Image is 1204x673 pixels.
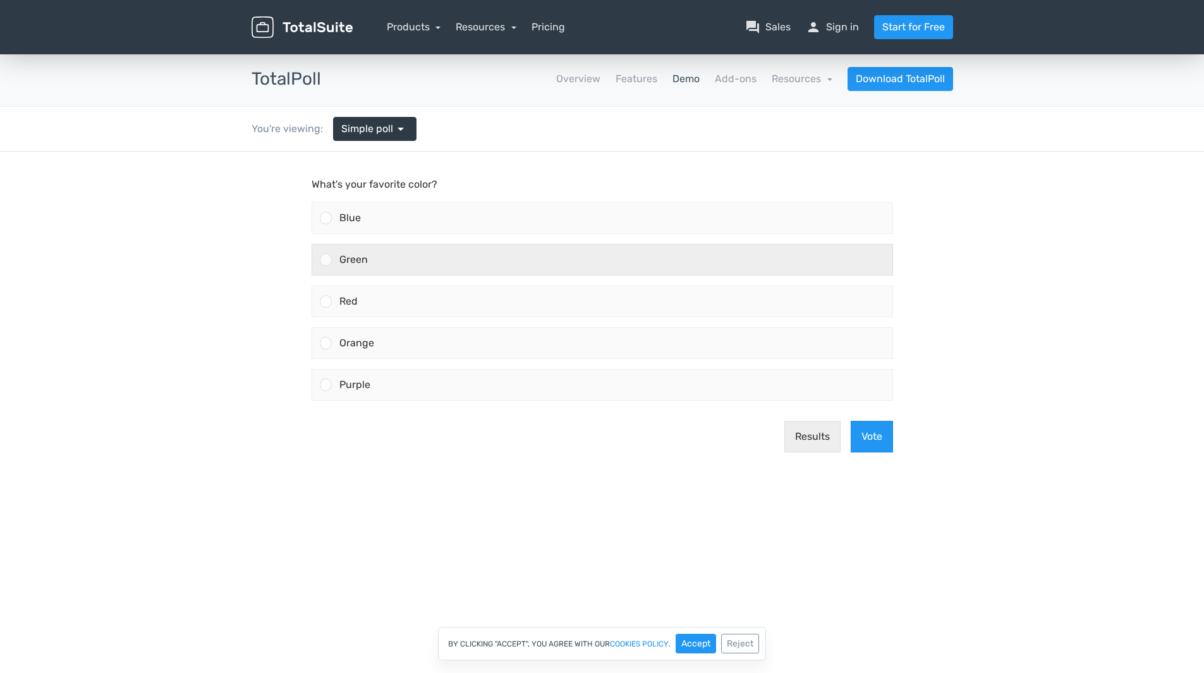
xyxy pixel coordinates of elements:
[806,20,821,35] span: person
[339,227,370,239] span: Purple
[438,627,766,660] div: By clicking "Accept", you agree with our .
[848,67,953,91] a: Download TotalPoll
[745,20,791,35] a: question_answerSales
[874,15,953,39] a: Start for Free
[312,25,893,40] p: What's your favorite color?
[784,269,841,301] button: Results
[745,20,760,35] span: question_answer
[715,71,757,87] a: Add-ons
[339,60,361,72] span: Blue
[252,121,333,136] div: You're viewing:
[610,640,669,648] a: cookies policy
[339,185,374,197] span: Orange
[252,70,321,89] h3: TotalPoll
[339,102,368,114] span: Green
[676,634,716,653] button: Accept
[341,121,393,136] span: Simple poll
[806,20,859,35] a: personSign in
[616,71,657,87] a: Features
[393,121,408,136] span: arrow_drop_down
[721,634,759,653] button: Reject
[772,73,832,85] a: Resources
[532,20,565,35] a: Pricing
[456,21,516,33] a: Resources
[333,117,417,141] a: Simple poll arrow_drop_down
[556,71,600,87] a: Overview
[851,269,893,301] button: Vote
[387,21,441,33] a: Products
[672,71,700,87] a: Demo
[252,16,353,39] img: TotalSuite for WordPress
[339,143,358,155] span: Red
